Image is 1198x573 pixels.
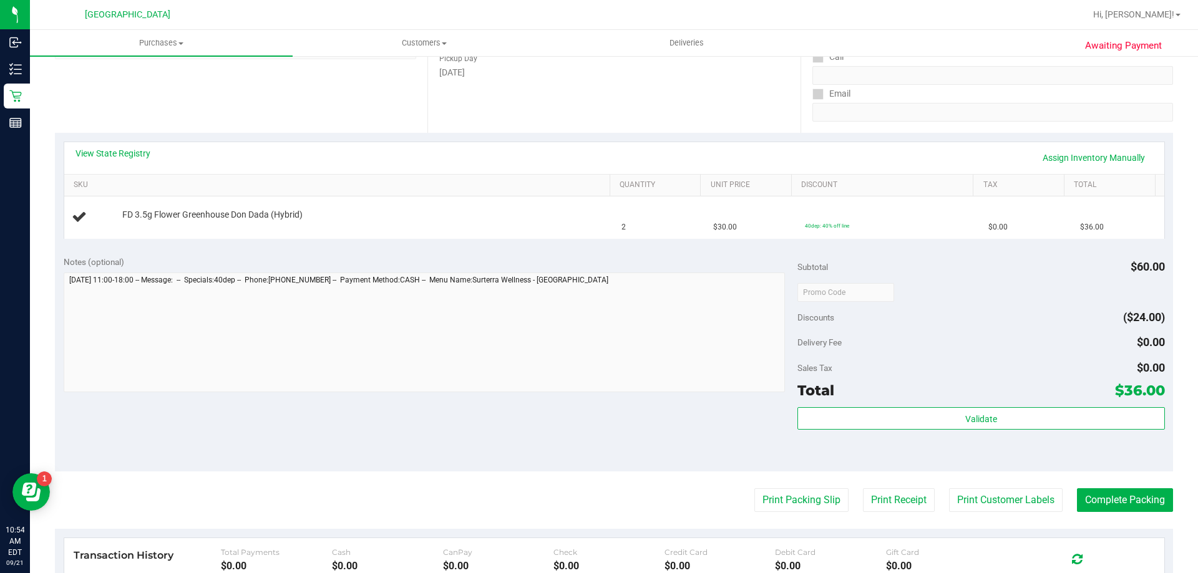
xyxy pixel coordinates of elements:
[797,337,842,347] span: Delivery Fee
[711,180,787,190] a: Unit Price
[801,180,968,190] a: Discount
[665,560,776,572] div: $0.00
[754,488,849,512] button: Print Packing Slip
[775,547,886,557] div: Debit Card
[1085,39,1162,53] span: Awaiting Payment
[1074,180,1150,190] a: Total
[886,547,997,557] div: Gift Card
[797,382,834,399] span: Total
[797,363,832,373] span: Sales Tax
[988,221,1008,233] span: $0.00
[653,37,721,49] span: Deliveries
[64,257,124,267] span: Notes (optional)
[439,53,477,64] label: Pickup Day
[6,558,24,567] p: 09/21
[1131,260,1165,273] span: $60.00
[332,547,443,557] div: Cash
[12,473,50,511] iframe: Resource center
[797,306,834,329] span: Discounts
[620,180,696,190] a: Quantity
[332,560,443,572] div: $0.00
[949,488,1063,512] button: Print Customer Labels
[74,180,605,190] a: SKU
[75,147,150,160] a: View State Registry
[797,407,1164,430] button: Validate
[812,66,1173,85] input: Format: (999) 999-9999
[221,560,332,572] div: $0.00
[1093,9,1174,19] span: Hi, [PERSON_NAME]!
[9,36,22,49] inline-svg: Inbound
[775,560,886,572] div: $0.00
[1035,147,1153,168] a: Assign Inventory Manually
[1137,335,1165,349] span: $0.00
[797,262,828,272] span: Subtotal
[443,547,554,557] div: CanPay
[9,117,22,129] inline-svg: Reports
[555,30,818,56] a: Deliveries
[553,547,665,557] div: Check
[1123,311,1165,324] span: ($24.00)
[293,37,555,49] span: Customers
[221,547,332,557] div: Total Payments
[1115,382,1165,399] span: $36.00
[85,9,170,20] span: [GEOGRAPHIC_DATA]
[9,90,22,102] inline-svg: Retail
[6,524,24,558] p: 10:54 AM EDT
[983,180,1059,190] a: Tax
[812,85,850,103] label: Email
[713,221,737,233] span: $30.00
[812,48,844,66] label: Call
[293,30,555,56] a: Customers
[797,283,894,302] input: Promo Code
[30,30,293,56] a: Purchases
[1077,488,1173,512] button: Complete Packing
[965,414,997,424] span: Validate
[805,223,849,229] span: 40dep: 40% off line
[9,63,22,75] inline-svg: Inventory
[665,547,776,557] div: Credit Card
[1080,221,1104,233] span: $36.00
[1137,361,1165,374] span: $0.00
[553,560,665,572] div: $0.00
[37,471,52,486] iframe: Resource center unread badge
[30,37,293,49] span: Purchases
[886,560,997,572] div: $0.00
[621,221,626,233] span: 2
[443,560,554,572] div: $0.00
[863,488,935,512] button: Print Receipt
[122,209,303,221] span: FD 3.5g Flower Greenhouse Don Dada (Hybrid)
[439,66,789,79] div: [DATE]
